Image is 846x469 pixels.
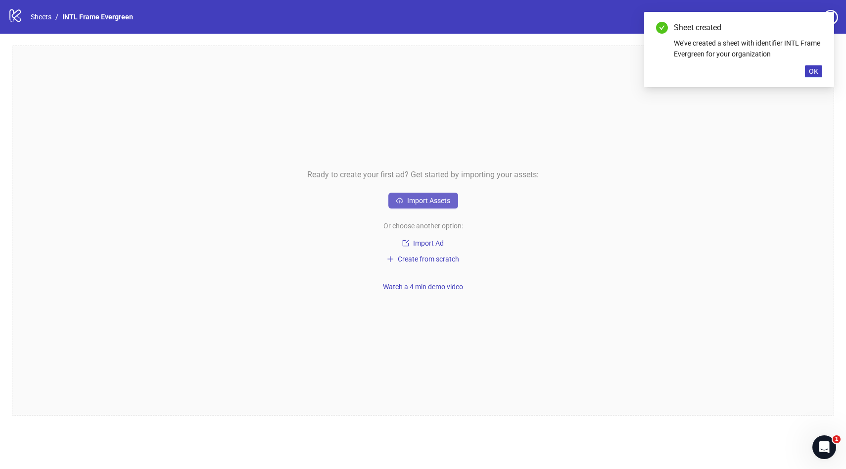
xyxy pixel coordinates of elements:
[823,10,838,25] span: question-circle
[674,22,822,34] div: Sheet created
[656,22,668,34] span: check-circle
[29,11,53,22] a: Sheets
[307,168,539,181] span: Ready to create your first ad? Get started by importing your assets:
[413,239,444,247] span: Import Ad
[388,237,458,249] button: Import Ad
[833,435,841,443] span: 1
[398,255,459,263] span: Create from scratch
[407,197,450,205] span: Import Assets
[805,65,822,77] button: OK
[379,281,467,293] button: Watch a 4 min demo video
[388,193,458,208] button: Import Assets
[767,10,819,26] a: Settings
[809,67,818,75] span: OK
[674,38,822,59] div: We've created a sheet with identifier INTL Frame Evergreen for your organization
[383,253,463,265] button: Create from scratch
[402,240,409,247] span: import
[383,283,463,291] span: Watch a 4 min demo video
[55,11,58,22] li: /
[811,22,822,33] a: Close
[812,435,836,459] iframe: Intercom live chat
[396,197,403,204] span: cloud-upload
[383,220,463,231] span: Or choose another option:
[60,11,135,22] a: INTL Frame Evergreen
[387,256,394,262] span: plus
